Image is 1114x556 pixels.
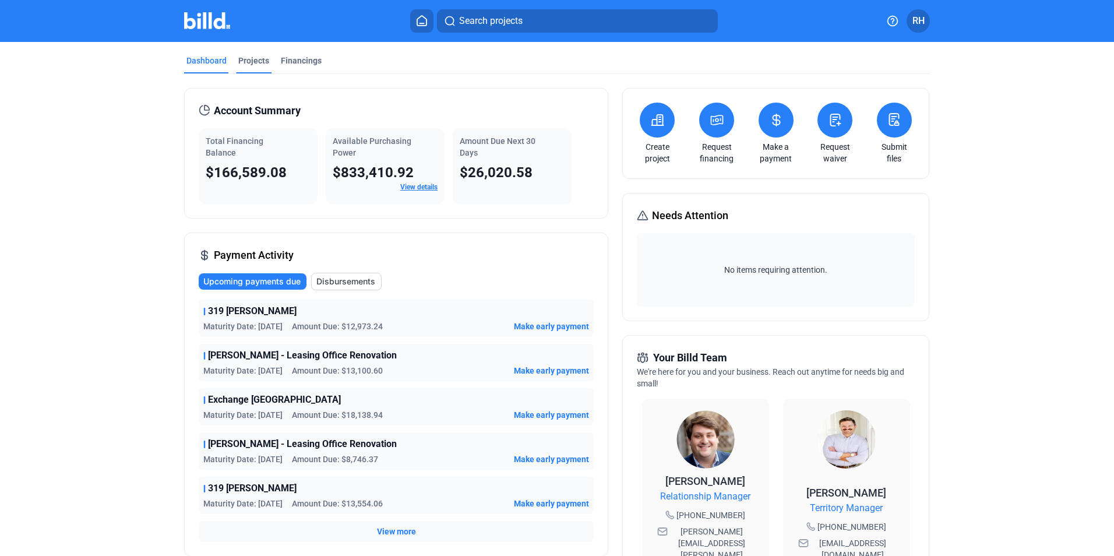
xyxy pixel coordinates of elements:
span: 319 [PERSON_NAME] [208,481,297,495]
span: RH [912,14,925,28]
span: Available Purchasing Power [333,136,411,157]
span: $26,020.58 [460,164,533,181]
span: $166,589.08 [206,164,287,181]
span: [PHONE_NUMBER] [817,521,886,533]
button: Make early payment [514,321,589,332]
a: Submit files [874,141,915,164]
span: Maturity Date: [DATE] [203,453,283,465]
span: $833,410.92 [333,164,414,181]
a: Request financing [696,141,737,164]
span: Exchange [GEOGRAPHIC_DATA] [208,393,341,407]
a: Make a payment [756,141,796,164]
button: Make early payment [514,365,589,376]
button: Search projects [437,9,718,33]
button: Make early payment [514,498,589,509]
span: Upcoming payments due [203,276,301,287]
span: [PERSON_NAME] [665,475,745,487]
span: Amount Due: $13,554.06 [292,498,383,509]
span: We're here for you and your business. Reach out anytime for needs big and small! [637,367,904,388]
span: Territory Manager [810,501,883,515]
span: Needs Attention [652,207,728,224]
span: Amount Due: $18,138.94 [292,409,383,421]
span: Amount Due: $12,973.24 [292,321,383,332]
span: Relationship Manager [660,490,750,504]
button: Disbursements [311,273,382,290]
span: Amount Due: $8,746.37 [292,453,378,465]
span: [PERSON_NAME] - Leasing Office Renovation [208,437,397,451]
span: Amount Due: $13,100.60 [292,365,383,376]
span: [PERSON_NAME] [806,487,886,499]
span: Amount Due Next 30 Days [460,136,535,157]
img: Relationship Manager [676,410,735,469]
button: Upcoming payments due [199,273,306,290]
span: Total Financing Balance [206,136,263,157]
a: Create project [637,141,678,164]
div: Projects [238,55,269,66]
span: No items requiring attention. [641,264,909,276]
a: Request waiver [815,141,855,164]
span: Payment Activity [214,247,294,263]
span: 319 [PERSON_NAME] [208,304,297,318]
span: Maturity Date: [DATE] [203,409,283,421]
span: Maturity Date: [DATE] [203,498,283,509]
span: Account Summary [214,103,301,119]
a: View details [400,183,438,191]
span: Disbursements [316,276,375,287]
span: [PHONE_NUMBER] [676,509,745,521]
span: Your Billd Team [653,350,727,366]
div: Financings [281,55,322,66]
img: Billd Company Logo [184,12,230,29]
span: Maturity Date: [DATE] [203,321,283,332]
span: Search projects [459,14,523,28]
div: Dashboard [186,55,227,66]
img: Territory Manager [817,410,876,469]
button: RH [907,9,930,33]
button: Make early payment [514,453,589,465]
span: [PERSON_NAME] - Leasing Office Renovation [208,349,397,363]
button: Make early payment [514,409,589,421]
button: View more [377,526,416,537]
span: Maturity Date: [DATE] [203,365,283,376]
